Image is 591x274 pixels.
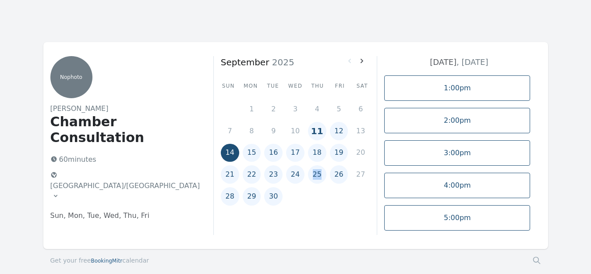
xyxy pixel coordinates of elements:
[384,108,530,133] a: 2:00pm
[330,165,348,184] button: 26
[50,256,149,265] a: Get your freeBookingMitrcalendar
[47,168,204,203] button: [GEOGRAPHIC_DATA]/[GEOGRAPHIC_DATA]
[221,165,239,184] button: 21
[50,114,199,146] h1: Chamber Consultation
[286,122,304,140] button: 10
[221,187,239,206] button: 28
[288,82,303,89] div: Wed
[50,74,92,81] p: No photo
[308,122,326,140] button: 11
[351,122,370,140] button: 13
[264,165,283,184] button: 23
[50,210,199,221] p: Sun, Mon, Tue, Wed, Thu, Fri
[308,144,326,162] button: 18
[384,205,530,231] a: 5:00pm
[310,82,325,89] div: Thu
[351,100,370,118] button: 6
[265,82,281,89] div: Tue
[50,103,199,114] h2: [PERSON_NAME]
[243,100,261,118] button: 1
[91,258,122,264] span: BookingMitr
[332,82,347,89] div: Fri
[286,100,304,118] button: 3
[243,165,261,184] button: 22
[264,122,283,140] button: 9
[384,75,530,101] a: 1:00pm
[221,82,236,89] div: Sun
[384,140,530,166] a: 3:00pm
[354,82,370,89] div: Sat
[47,153,199,167] p: 60 minutes
[330,100,348,118] button: 5
[330,144,348,162] button: 19
[269,57,294,68] span: 2025
[221,144,239,162] button: 14
[286,144,304,162] button: 17
[264,144,283,162] button: 16
[430,57,457,67] strong: [DATE]
[243,82,258,89] div: Mon
[351,144,370,162] button: 20
[221,122,239,140] button: 7
[286,165,304,184] button: 24
[308,100,326,118] button: 4
[243,144,261,162] button: 15
[264,100,283,118] button: 2
[457,57,488,67] span: , [DATE]
[351,165,370,184] button: 27
[243,122,261,140] button: 8
[243,187,261,206] button: 29
[308,165,326,184] button: 25
[264,187,283,206] button: 30
[384,173,530,198] a: 4:00pm
[221,57,269,68] strong: September
[330,122,348,140] button: 12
